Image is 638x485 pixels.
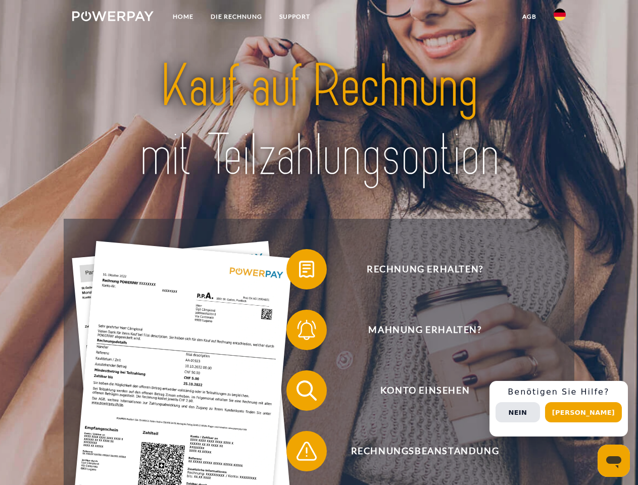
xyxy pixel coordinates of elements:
span: Rechnung erhalten? [301,249,549,289]
span: Konto einsehen [301,370,549,411]
img: qb_warning.svg [294,439,319,464]
iframe: Button to launch messaging window [598,445,630,477]
img: logo-powerpay-white.svg [72,11,154,21]
img: title-powerpay_de.svg [96,48,542,193]
a: agb [514,8,545,26]
img: qb_search.svg [294,378,319,403]
a: Home [164,8,202,26]
a: DIE RECHNUNG [202,8,271,26]
div: Schnellhilfe [489,381,628,437]
button: Konto einsehen [286,370,549,411]
h3: Benötigen Sie Hilfe? [496,387,622,397]
img: de [554,9,566,21]
button: Rechnungsbeanstandung [286,431,549,471]
span: Rechnungsbeanstandung [301,431,549,471]
button: Mahnung erhalten? [286,310,549,350]
img: qb_bell.svg [294,317,319,343]
button: Rechnung erhalten? [286,249,549,289]
button: [PERSON_NAME] [545,402,622,422]
a: SUPPORT [271,8,319,26]
button: Nein [496,402,540,422]
img: qb_bill.svg [294,257,319,282]
span: Mahnung erhalten? [301,310,549,350]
